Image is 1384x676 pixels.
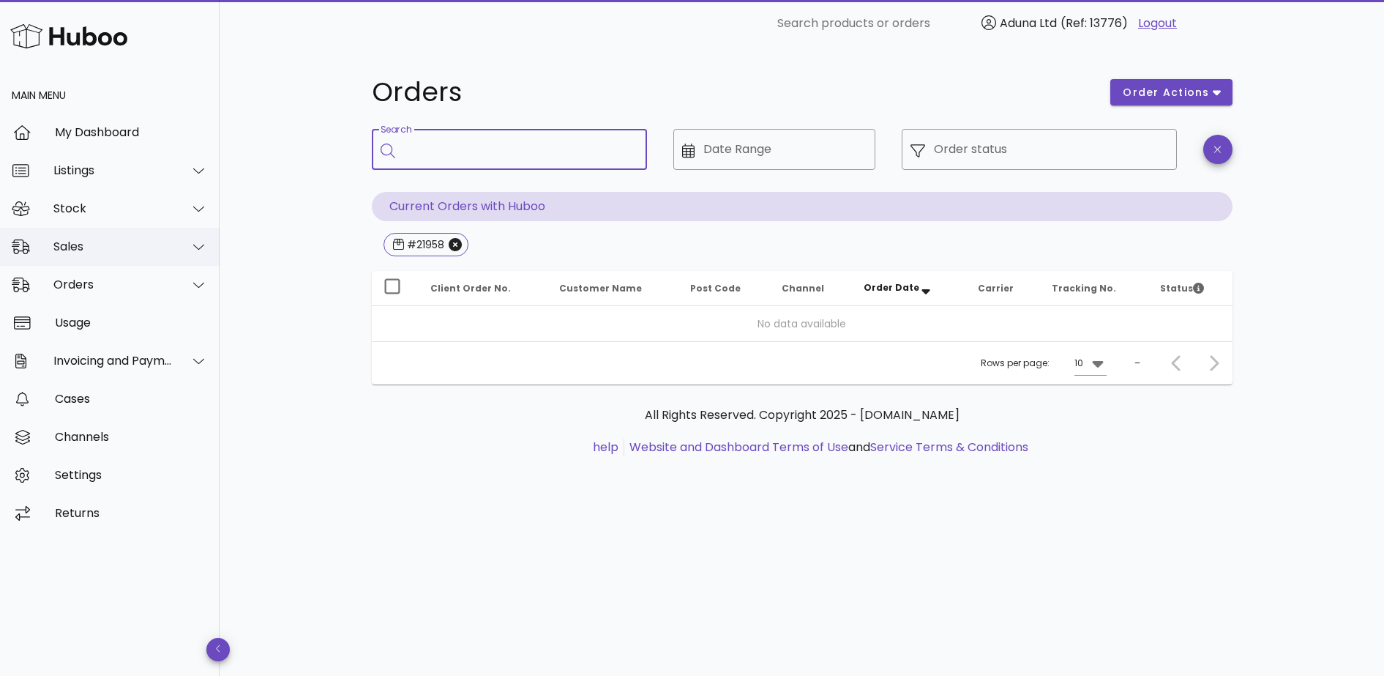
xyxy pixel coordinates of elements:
div: Settings [55,468,208,482]
a: Website and Dashboard Terms of Use [629,439,848,456]
div: Orders [53,278,173,291]
div: Usage [55,316,208,330]
div: Invoicing and Payments [53,354,173,368]
div: Channels [55,430,208,444]
label: Search [381,125,411,135]
th: Carrier [966,271,1039,306]
div: 10 [1074,357,1083,370]
div: Stock [53,201,173,215]
li: and [624,439,1028,456]
div: My Dashboard [55,125,208,139]
span: order actions [1122,85,1210,100]
th: Tracking No. [1040,271,1149,306]
a: Logout [1138,15,1177,32]
span: Customer Name [559,282,642,294]
h1: Orders [372,79,1093,105]
span: Status [1160,282,1204,294]
span: Aduna Ltd [1000,15,1057,31]
div: #21958 [404,237,444,252]
p: All Rights Reserved. Copyright 2025 - [DOMAIN_NAME] [384,406,1221,424]
span: Order Date [864,281,919,294]
p: Current Orders with Huboo [372,192,1232,221]
div: – [1134,357,1140,370]
span: (Ref: 13776) [1061,15,1128,31]
a: Service Terms & Conditions [870,439,1028,456]
div: Rows per page: [981,342,1107,385]
span: Post Code [690,282,741,294]
a: help [593,439,618,456]
div: Listings [53,163,173,177]
span: Carrier [978,282,1014,294]
div: Sales [53,239,173,253]
span: Client Order No. [430,282,511,294]
button: order actions [1110,79,1232,105]
th: Customer Name [547,271,679,306]
div: 10Rows per page: [1074,352,1107,375]
button: Close [449,238,462,251]
th: Client Order No. [419,271,547,306]
th: Order Date: Sorted descending. Activate to remove sorting. [852,271,966,306]
th: Channel [770,271,852,306]
span: Tracking No. [1052,282,1116,294]
div: Cases [55,392,208,406]
span: Channel [782,282,824,294]
img: Huboo Logo [10,21,127,52]
td: No data available [372,306,1232,341]
th: Post Code [678,271,770,306]
th: Status [1148,271,1232,306]
div: Returns [55,506,208,520]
